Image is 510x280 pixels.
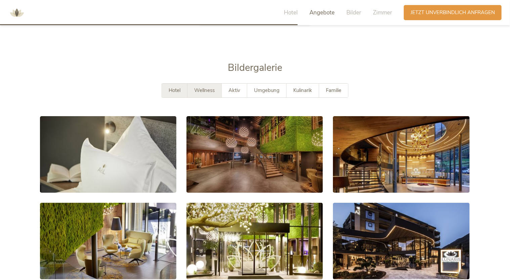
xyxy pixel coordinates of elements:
[7,3,27,23] img: AMONTI & LUNARIS Wellnessresort
[7,10,27,15] a: AMONTI & LUNARIS Wellnessresort
[309,9,335,16] span: Angebote
[346,9,361,16] span: Bilder
[411,9,495,16] span: Jetzt unverbindlich anfragen
[373,9,392,16] span: Zimmer
[228,61,282,74] span: Bildergalerie
[293,87,312,94] span: Kulinarik
[254,87,280,94] span: Umgebung
[194,87,215,94] span: Wellness
[228,87,240,94] span: Aktiv
[169,87,180,94] span: Hotel
[284,9,298,16] span: Hotel
[326,87,341,94] span: Familie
